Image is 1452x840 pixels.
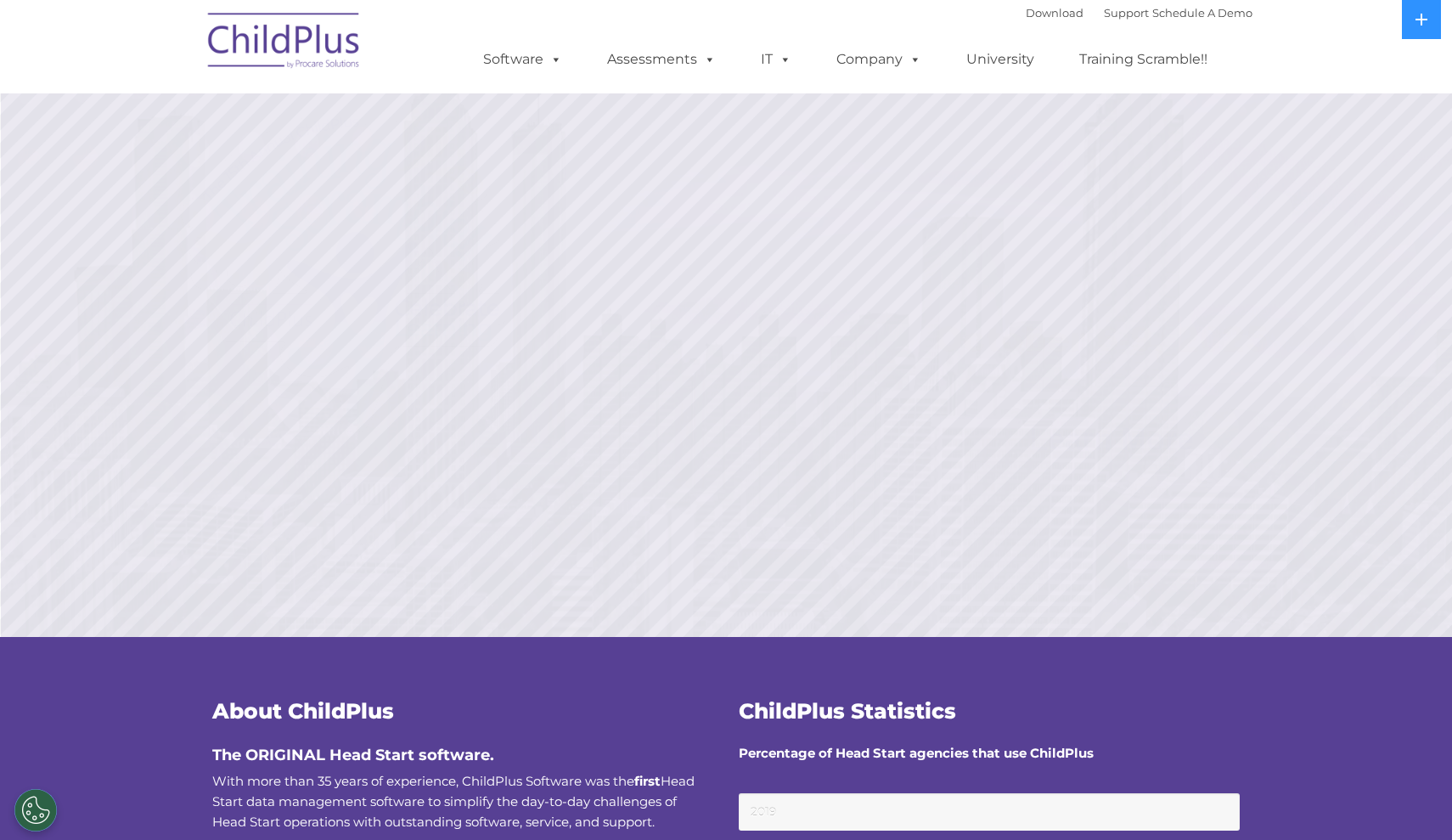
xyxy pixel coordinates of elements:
a: Schedule A Demo [1152,6,1252,20]
a: Software [466,42,579,76]
a: University [949,42,1051,76]
span: ChildPlus Statistics [739,698,956,724]
a: Learn More [987,408,1236,472]
font: | [1026,6,1252,20]
strong: Percentage of Head Start agencies that use ChildPlus [739,745,1094,761]
b: first [634,773,661,789]
a: IT [744,42,808,76]
a: Support [1104,6,1149,20]
a: Company [819,42,938,76]
a: Assessments [590,42,733,76]
span: The ORIGINAL Head Start software. [212,746,494,764]
span: With more than 35 years of experience, ChildPlus Software was the Head Start data management soft... [212,773,695,830]
img: ChildPlus by Procare Solutions [200,1,369,86]
span: About ChildPlus [212,698,394,724]
a: Download [1026,6,1083,20]
button: Cookies Settings [14,789,57,832]
a: Training Scramble!! [1062,42,1224,76]
small: 2019 [739,793,1240,831]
